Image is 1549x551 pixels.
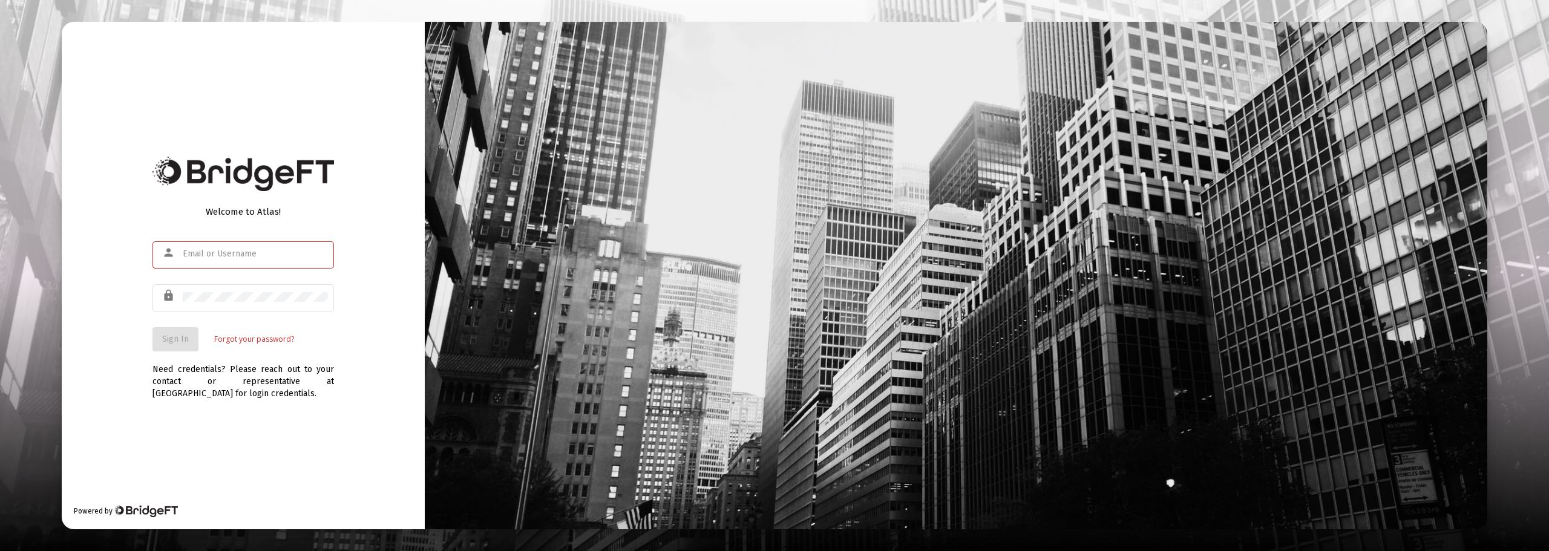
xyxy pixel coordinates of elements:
[162,334,189,344] span: Sign In
[152,327,198,351] button: Sign In
[162,289,177,303] mat-icon: lock
[114,505,177,517] img: Bridge Financial Technology Logo
[152,157,334,191] img: Bridge Financial Technology Logo
[214,333,294,345] a: Forgot your password?
[152,206,334,218] div: Welcome to Atlas!
[152,351,334,400] div: Need credentials? Please reach out to your contact or representative at [GEOGRAPHIC_DATA] for log...
[74,505,177,517] div: Powered by
[183,249,328,259] input: Email or Username
[162,246,177,260] mat-icon: person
